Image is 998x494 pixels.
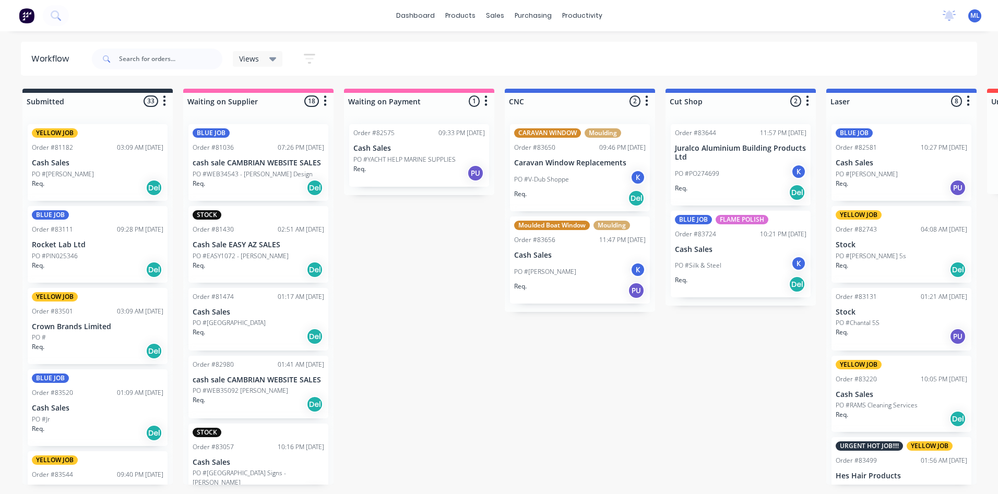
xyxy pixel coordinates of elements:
[188,124,328,201] div: BLUE JOBOrder #8103607:26 PM [DATE]cash sale CAMBRIAN WEBSITE SALESPO #WEB34543 - [PERSON_NAME] D...
[836,456,877,465] div: Order #83499
[193,360,234,369] div: Order #82980
[514,128,581,138] div: CARAVAN WINDOW
[831,124,971,201] div: BLUE JOBOrder #8258110:27 PM [DATE]Cash SalesPO #[PERSON_NAME]Req.PU
[514,251,646,260] p: Cash Sales
[278,360,324,369] div: 01:41 AM [DATE]
[949,328,966,345] div: PU
[760,128,806,138] div: 11:57 PM [DATE]
[117,470,163,479] div: 09:40 PM [DATE]
[831,288,971,351] div: Order #8313101:21 AM [DATE]StockPO #Chantal 5SReq.PU
[831,206,971,283] div: YELLOW JOBOrder #8274304:08 AM [DATE]StockPO #[PERSON_NAME] 5sReq.Del
[593,221,630,230] div: Moulding
[278,292,324,302] div: 01:17 AM [DATE]
[585,128,621,138] div: Moulding
[921,143,967,152] div: 10:27 PM [DATE]
[970,11,980,20] span: ML
[32,170,94,179] p: PO #[PERSON_NAME]
[675,184,687,193] p: Req.
[675,144,806,162] p: Juralco Aluminium Building Products Ltd
[193,442,234,452] div: Order #83057
[193,159,324,167] p: cash sale CAMBRIAN WEBSITE SALES
[836,441,903,451] div: URGENT HOT JOB!!!!
[32,424,44,433] p: Req.
[193,468,324,487] p: PO #[GEOGRAPHIC_DATA] Signs - [PERSON_NAME]
[628,282,645,299] div: PU
[306,328,323,345] div: Del
[831,356,971,432] div: YELLOW JOBOrder #8322010:05 PM [DATE]Cash SalesPO #RAMS Cleaning ServicesReq.Del
[671,124,811,206] div: Order #8364411:57 PM [DATE]Juralco Aluminium Building Products LtdPO #PO274699KReq.Del
[836,318,880,328] p: PO #Chantal 5S
[193,240,324,249] p: Cash Sale EASY AZ SALES
[32,307,73,316] div: Order #83501
[836,179,848,188] p: Req.
[716,215,768,224] div: FLAME POLISH
[32,373,69,383] div: BLUE JOB
[921,292,967,302] div: 01:21 AM [DATE]
[391,8,440,23] a: dashboard
[306,396,323,413] div: Del
[193,251,289,261] p: PO #EASY1072 - [PERSON_NAME]
[146,179,162,196] div: Del
[675,128,716,138] div: Order #83644
[675,261,721,270] p: PO #Silk & Steel
[557,8,608,23] div: productivity
[438,128,485,138] div: 09:33 PM [DATE]
[628,190,645,207] div: Del
[630,170,646,185] div: K
[349,124,489,187] div: Order #8257509:33 PM [DATE]Cash SalesPO #YACHT HELP MARINE SUPPLIESReq.PU
[353,164,366,174] p: Req.
[32,470,73,479] div: Order #83544
[836,251,906,261] p: PO #[PERSON_NAME] 5s
[949,411,966,427] div: Del
[440,8,481,23] div: products
[146,425,162,441] div: Del
[32,251,78,261] p: PO #PIN025346
[146,343,162,359] div: Del
[791,256,806,271] div: K
[32,333,46,342] p: PO #
[193,458,324,467] p: Cash Sales
[599,235,646,245] div: 11:47 PM [DATE]
[836,128,873,138] div: BLUE JOB
[193,170,313,179] p: PO #WEB34543 - [PERSON_NAME] Design
[32,322,163,331] p: Crown Brands Limited
[119,49,222,69] input: Search for orders...
[514,143,555,152] div: Order #83650
[675,169,719,178] p: PO #PO274699
[630,262,646,278] div: K
[117,225,163,234] div: 09:28 PM [DATE]
[193,395,205,405] p: Req.
[921,456,967,465] div: 01:56 AM [DATE]
[32,404,163,413] p: Cash Sales
[193,328,205,337] p: Req.
[28,288,168,365] div: YELLOW JOBOrder #8350103:09 AM [DATE]Crown Brands LimitedPO #Req.Del
[193,128,230,138] div: BLUE JOB
[32,388,73,397] div: Order #83520
[193,318,266,328] p: PO #[GEOGRAPHIC_DATA]
[193,292,234,302] div: Order #81474
[32,210,69,220] div: BLUE JOB
[28,206,168,283] div: BLUE JOBOrder #8311109:28 PM [DATE]Rocket Lab LtdPO #PIN025346Req.Del
[193,376,324,384] p: cash sale CAMBRIAN WEBSITE SALES
[509,8,557,23] div: purchasing
[239,53,259,64] span: Views
[836,401,918,410] p: PO #RAMS Cleaning Services
[32,225,73,234] div: Order #83111
[921,375,967,384] div: 10:05 PM [DATE]
[278,143,324,152] div: 07:26 PM [DATE]
[31,53,74,65] div: Workflow
[675,230,716,239] div: Order #83724
[836,410,848,419] p: Req.
[836,308,967,317] p: Stock
[32,292,78,302] div: YELLOW JOB
[28,369,168,446] div: BLUE JOBOrder #8352001:09 AM [DATE]Cash SalesPO #JrReq.Del
[510,124,650,211] div: CARAVAN WINDOWMouldingOrder #8365009:46 PM [DATE]Caravan Window ReplacementsPO #V-Dub ShoppeKReq.Del
[28,124,168,201] div: YELLOW JOBOrder #8118203:09 AM [DATE]Cash SalesPO #[PERSON_NAME]Req.Del
[836,170,898,179] p: PO #[PERSON_NAME]
[510,216,650,304] div: Moulded Boat WindowMouldingOrder #8365611:47 PM [DATE]Cash SalesPO #[PERSON_NAME]KReq.PU
[193,308,324,317] p: Cash Sales
[949,261,966,278] div: Del
[306,261,323,278] div: Del
[32,128,78,138] div: YELLOW JOB
[836,210,882,220] div: YELLOW JOB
